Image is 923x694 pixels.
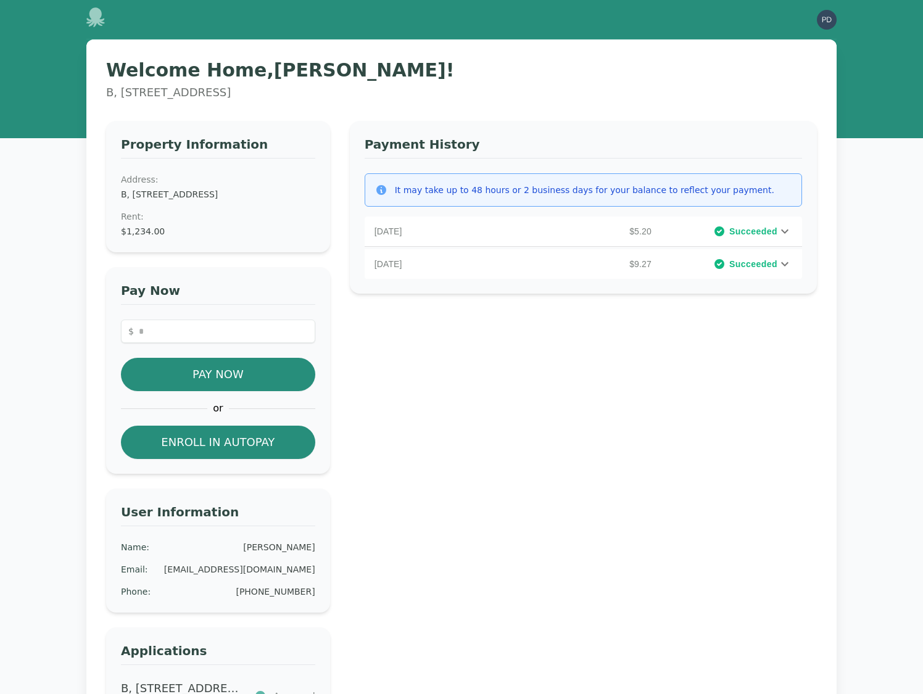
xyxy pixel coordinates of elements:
dt: Address: [121,173,315,186]
h1: Welcome Home, [PERSON_NAME] ! [106,59,817,81]
div: [DATE]$9.27Succeeded [365,249,802,279]
p: [DATE] [375,225,516,238]
div: [PERSON_NAME] [243,541,315,553]
p: B, [STREET_ADDRESS] [106,84,817,101]
div: [PHONE_NUMBER] [236,585,315,598]
div: It may take up to 48 hours or 2 business days for your balance to reflect your payment. [395,184,774,196]
h3: Pay Now [121,282,315,305]
p: [DATE] [375,258,516,270]
div: [EMAIL_ADDRESS][DOMAIN_NAME] [164,563,315,576]
p: $9.27 [515,258,656,270]
div: Phone : [121,585,151,598]
button: Pay Now [121,358,315,391]
div: Email : [121,563,148,576]
span: Succeeded [729,225,777,238]
div: [DATE]$5.20Succeeded [365,217,802,246]
h3: Property Information [121,136,315,159]
button: Enroll in Autopay [121,426,315,459]
h3: User Information [121,503,315,526]
dd: B, [STREET_ADDRESS] [121,188,315,200]
span: or [207,401,230,416]
h3: Payment History [365,136,802,159]
p: $5.20 [515,225,656,238]
h3: Applications [121,642,315,665]
div: Name : [121,541,149,553]
span: Succeeded [729,258,777,270]
dt: Rent : [121,210,315,223]
dd: $1,234.00 [121,225,315,238]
